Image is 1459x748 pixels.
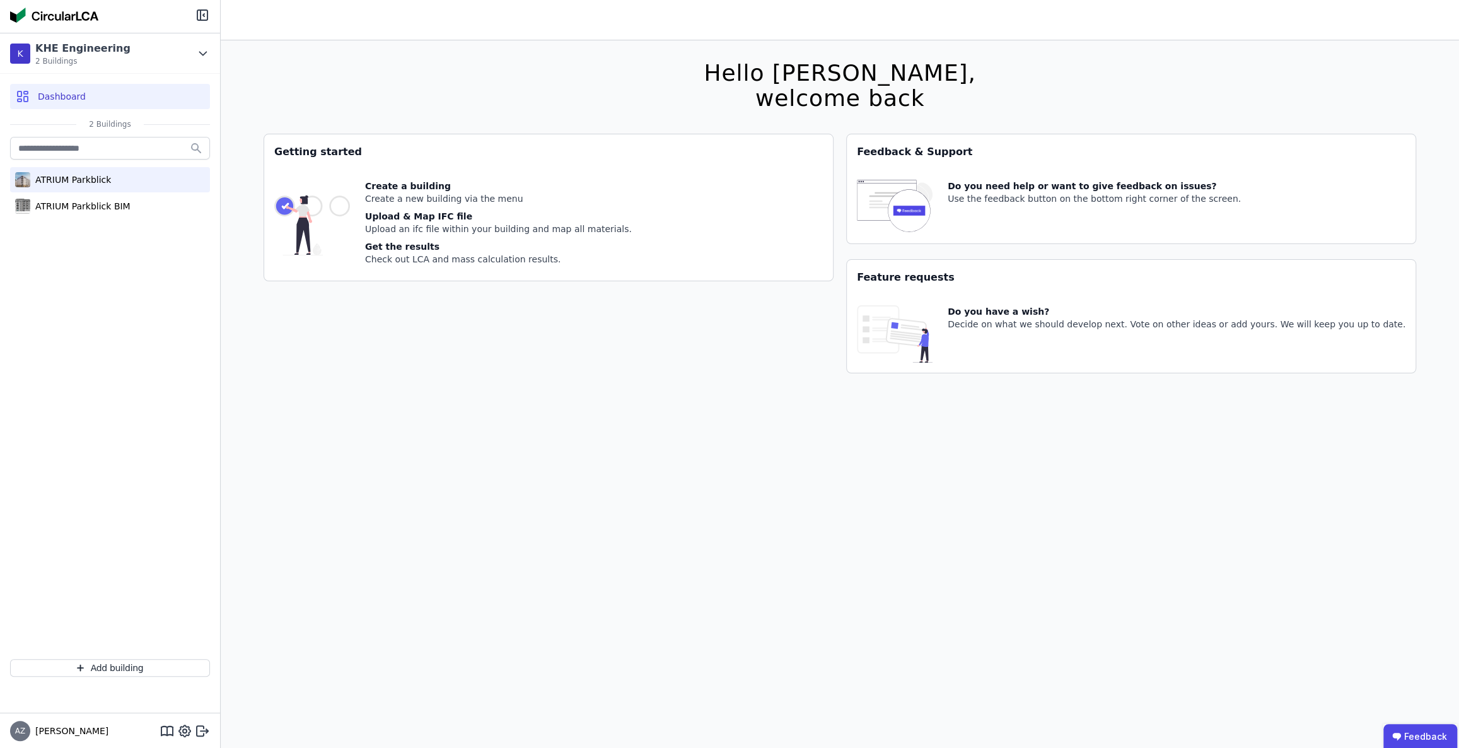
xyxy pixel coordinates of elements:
div: Do you need help or want to give feedback on issues? [948,180,1241,192]
img: getting_started_tile-DrF_GRSv.svg [274,180,350,271]
span: 2 Buildings [76,119,143,129]
span: AZ [15,727,25,735]
div: Upload & Map IFC file [365,210,632,223]
button: Add building [10,659,210,677]
div: K [10,44,30,64]
div: Upload an ifc file within your building and map all materials. [365,223,632,235]
img: Concular [10,8,98,23]
div: Feature requests [847,260,1415,295]
span: [PERSON_NAME] [30,725,108,737]
span: 2 Buildings [35,56,131,66]
img: ATRIUM Parkblick BIM [15,196,30,216]
div: Create a new building via the menu [365,192,632,205]
img: feature_request_tile-UiXE1qGU.svg [857,305,933,363]
div: Decide on what we should develop next. Vote on other ideas or add yours. We will keep you up to d... [948,318,1405,330]
div: ATRIUM Parkblick BIM [30,200,131,213]
div: ATRIUM Parkblick [30,173,111,186]
span: Dashboard [38,90,86,103]
div: welcome back [704,86,975,111]
div: Do you have a wish? [948,305,1405,318]
div: Create a building [365,180,632,192]
img: feedback-icon-HCTs5lye.svg [857,180,933,233]
img: ATRIUM Parkblick [15,170,30,190]
div: Feedback & Support [847,134,1415,170]
div: Getting started [264,134,833,170]
div: Use the feedback button on the bottom right corner of the screen. [948,192,1241,205]
div: Check out LCA and mass calculation results. [365,253,632,266]
div: Get the results [365,240,632,253]
div: KHE Engineering [35,41,131,56]
div: Hello [PERSON_NAME], [704,61,975,86]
